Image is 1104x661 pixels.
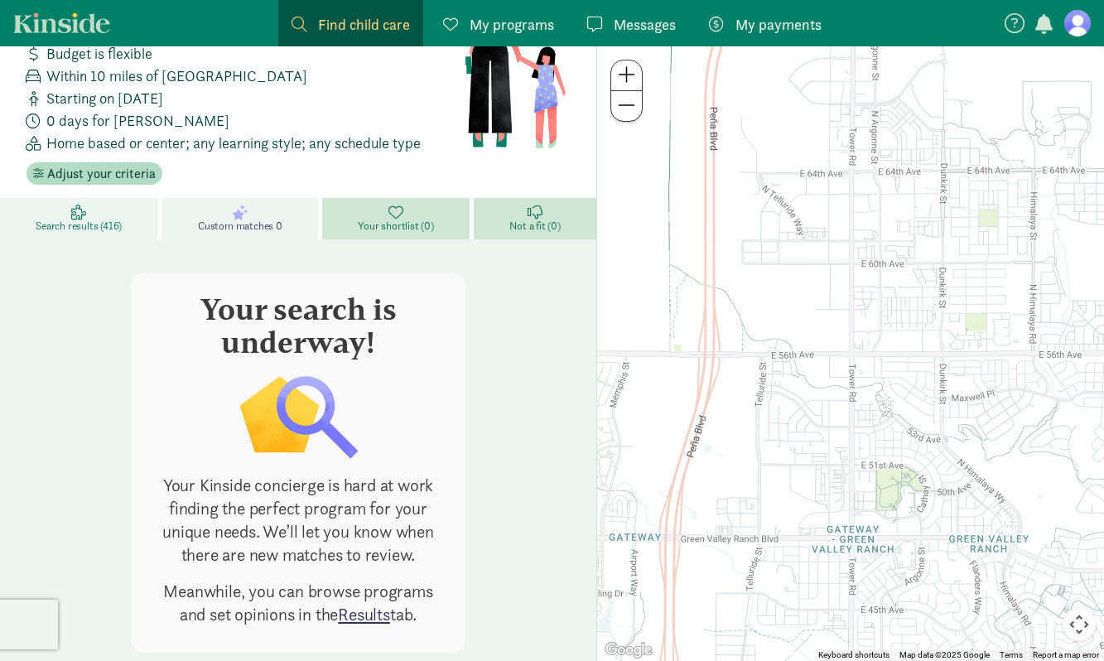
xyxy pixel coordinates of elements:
[322,198,474,239] a: Your shortlist (0)
[818,649,889,661] button: Keyboard shortcuts
[162,198,322,239] a: Custom matches 0
[1033,650,1099,659] a: Report a map error
[151,474,446,567] p: Your Kinside concierge is hard at work finding the perfect program for your unique needs. We’ll l...
[318,13,410,36] span: Find child care
[27,162,162,186] button: Adjust your criteria
[46,109,229,132] span: 0 days for [PERSON_NAME]
[46,65,307,87] span: Within 10 miles of [GEOGRAPHIC_DATA]
[13,12,110,33] a: Kinside
[1063,608,1096,641] button: Map camera controls
[470,13,554,36] span: My programs
[338,603,390,625] a: Results
[509,220,560,233] span: Not a fit (0)
[151,292,446,359] h3: Your search is underway!
[614,13,676,36] span: Messages
[1000,650,1023,659] a: Terms (opens in new tab)
[601,639,656,661] a: Open this area in Google Maps (opens a new window)
[601,639,656,661] img: Google
[36,220,122,233] span: Search results (416)
[46,87,163,109] span: Starting on [DATE]
[151,580,446,626] p: Meanwhile, you can browse programs and set opinions in the tab.
[735,13,822,36] span: My payments
[46,132,421,154] span: Home based or center; any learning style; any schedule type
[46,42,152,65] span: Budget is flexible
[474,198,596,239] a: Not a fit (0)
[198,220,282,233] span: Custom matches 0
[47,164,156,184] span: Adjust your criteria
[358,220,433,233] span: Your shortlist (0)
[899,650,990,659] span: Map data ©2025 Google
